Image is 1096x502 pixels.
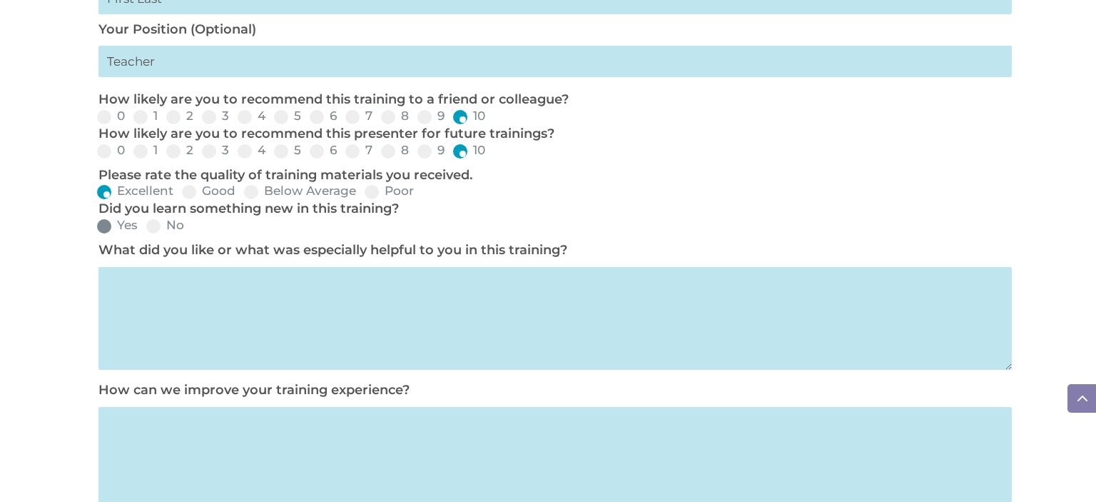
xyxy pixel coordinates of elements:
[274,110,301,122] label: 5
[244,185,356,197] label: Below Average
[345,144,372,156] label: 7
[133,144,158,156] label: 1
[365,185,414,197] label: Poor
[417,144,445,156] label: 9
[274,144,301,156] label: 5
[97,219,138,231] label: Yes
[98,91,1005,109] p: How likely are you to recommend this training to a friend or colleague?
[98,167,1005,184] p: Please rate the quality of training materials you received.
[345,110,372,122] label: 7
[453,110,485,122] label: 10
[238,144,265,156] label: 4
[146,219,184,231] label: No
[310,110,337,122] label: 6
[417,110,445,122] label: 9
[182,185,235,197] label: Good
[166,110,193,122] label: 2
[381,110,409,122] label: 8
[202,144,229,156] label: 3
[98,126,1005,143] p: How likely are you to recommend this presenter for future trainings?
[453,144,485,156] label: 10
[202,110,229,122] label: 3
[310,144,337,156] label: 6
[381,144,409,156] label: 8
[97,185,173,197] label: Excellent
[98,242,567,258] label: What did you like or what was especially helpful to you in this training?
[97,110,125,122] label: 0
[98,46,1012,77] input: My primary roles is...
[98,21,256,37] label: Your Position (Optional)
[98,201,1005,218] p: Did you learn something new in this training?
[97,144,125,156] label: 0
[166,144,193,156] label: 2
[133,110,158,122] label: 1
[238,110,265,122] label: 4
[98,382,410,398] label: How can we improve your training experience?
